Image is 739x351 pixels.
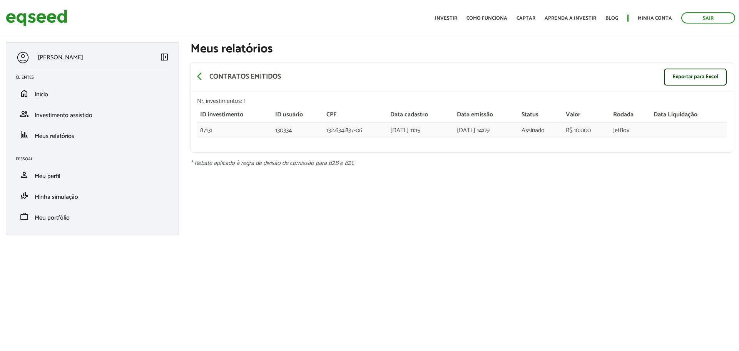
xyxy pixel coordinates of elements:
[387,123,454,138] td: [DATE] 11:15
[20,130,29,139] span: finance
[272,107,324,123] th: ID usuário
[10,104,175,124] li: Investimento assistido
[563,123,610,138] td: R$ 10.000
[35,131,74,141] span: Meus relatórios
[10,206,175,227] li: Meu portfólio
[191,42,733,56] h1: Meus relatórios
[435,16,457,21] a: Investir
[35,110,92,121] span: Investimento assistido
[454,123,518,138] td: [DATE] 14:09
[518,123,563,138] td: Assinado
[10,165,175,185] li: Meu perfil
[6,8,67,28] img: EqSeed
[638,16,672,21] a: Minha conta
[517,16,535,21] a: Captar
[563,107,610,123] th: Valor
[191,158,354,168] em: * Rebate aplicado à regra de divisão de comissão para B2B e B2C
[16,212,169,221] a: workMeu portfólio
[35,213,70,223] span: Meu portfólio
[10,124,175,145] li: Meus relatórios
[10,83,175,104] li: Início
[197,72,206,82] a: arrow_back_ios
[518,107,563,123] th: Status
[35,171,60,181] span: Meu perfil
[197,123,272,138] td: 87131
[16,170,169,180] a: personMeu perfil
[35,89,48,100] span: Início
[38,54,83,61] p: [PERSON_NAME]
[610,123,650,138] td: JetBov
[387,107,454,123] th: Data cadastro
[197,107,272,123] th: ID investimento
[466,16,507,21] a: Como funciona
[681,12,735,24] a: Sair
[20,109,29,119] span: group
[16,75,175,80] h2: Clientes
[650,107,727,123] th: Data Liquidação
[323,123,387,138] td: 132.634.837-06
[664,69,727,86] a: Exportar para Excel
[20,191,29,200] span: finance_mode
[20,170,29,180] span: person
[35,192,78,202] span: Minha simulação
[160,52,169,63] a: Colapsar menu
[209,73,281,81] p: Contratos emitidos
[16,130,169,139] a: financeMeus relatórios
[10,185,175,206] li: Minha simulação
[197,72,206,81] span: arrow_back_ios
[20,89,29,98] span: home
[16,191,169,200] a: finance_modeMinha simulação
[454,107,518,123] th: Data emissão
[160,52,169,62] span: left_panel_close
[323,107,387,123] th: CPF
[20,212,29,221] span: work
[16,109,169,119] a: groupInvestimento assistido
[610,107,650,123] th: Rodada
[272,123,324,138] td: 130334
[605,16,618,21] a: Blog
[16,157,175,161] h2: Pessoal
[16,89,169,98] a: homeInício
[545,16,596,21] a: Aprenda a investir
[197,98,727,104] div: Nr. investimentos: 1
